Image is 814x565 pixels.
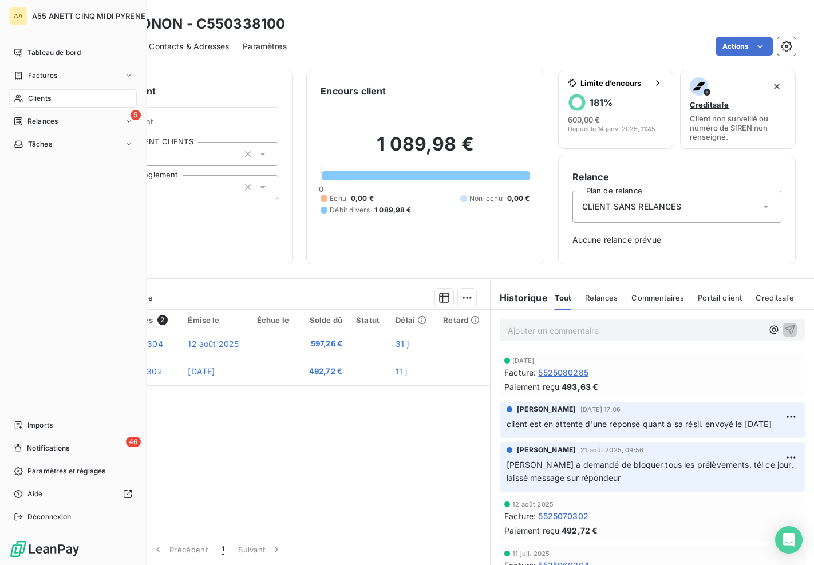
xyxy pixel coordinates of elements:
h2: 1 089,98 € [321,133,530,167]
span: Échu [330,193,346,204]
span: Factures [28,70,57,81]
span: Notifications [27,443,69,453]
span: [PERSON_NAME] a demandé de bloquer tous les prélèvements. tél ce jour, laissé message sur répondeur [507,460,796,483]
span: 5 [131,110,141,120]
span: Paramètres et réglages [27,466,105,476]
span: Depuis le 14 janv. 2025, 11:45 [568,125,655,132]
a: Aide [9,485,137,503]
span: 492,72 € [306,366,342,377]
button: Limite d’encours181%600,00 €Depuis le 14 janv. 2025, 11:45 [558,70,674,149]
span: 493,63 € [562,381,598,393]
div: Statut [356,315,382,325]
div: AA [9,7,27,25]
h6: Encours client [321,84,386,98]
span: 600,00 € [568,115,600,124]
span: Imports [27,420,53,430]
span: Creditsafe [690,100,729,109]
span: 2 [157,315,168,325]
span: Client non surveillé ou numéro de SIREN non renseigné. [690,114,786,141]
button: Précédent [145,538,215,562]
span: Tout [555,293,572,302]
button: Actions [716,37,773,56]
span: Contacts & Adresses [149,41,229,52]
div: Délai [396,315,429,325]
div: Émise le [188,315,243,325]
span: Non-échu [469,193,503,204]
h6: 181 % [590,97,613,108]
span: [PERSON_NAME] [517,445,576,455]
span: Commentaires [631,293,684,302]
span: Propriétés Client [92,117,278,133]
span: 597,26 € [306,338,342,350]
span: [DATE] [512,357,534,364]
h3: ETS TONON - C550338100 [101,14,285,34]
span: 5525080285 [538,366,588,378]
span: 0,00 € [351,193,374,204]
span: 0,00 € [507,193,530,204]
span: 1 [222,544,224,555]
span: Creditsafe [756,293,794,302]
span: Relances [27,116,58,127]
span: Débit divers [330,205,370,215]
div: Échue le [257,315,293,325]
span: Aide [27,489,43,499]
span: A55 ANETT CINQ MIDI PYRENEES [32,11,155,21]
span: Clients [28,93,51,104]
span: Déconnexion [27,512,72,522]
div: Open Intercom Messenger [775,526,803,554]
span: 11 juil. 2025 [512,550,550,557]
span: 492,72 € [562,524,598,536]
img: Logo LeanPay [9,540,80,558]
button: 1 [215,538,231,562]
h6: Relance [572,170,781,184]
span: 1 089,98 € [374,205,412,215]
button: Suivant [231,538,289,562]
span: 31 j [396,339,409,349]
span: 0 [319,184,323,193]
div: Retard [443,315,483,325]
span: Tableau de bord [27,48,81,58]
span: [DATE] 17:06 [580,406,621,413]
button: CreditsafeClient non surveillé ou numéro de SIREN non renseigné. [680,70,796,149]
span: 12 août 2025 [512,501,554,508]
span: Limite d’encours [580,78,649,88]
span: Paiement reçu [504,381,559,393]
span: Tâches [28,139,52,149]
span: [DATE] [188,366,215,376]
span: 46 [126,437,141,447]
h6: Informations client [69,84,278,98]
span: CLIENT SANS RELANCES [582,201,681,212]
span: Facture : [504,366,536,378]
span: Portail client [698,293,742,302]
span: 5525070302 [538,510,588,522]
span: Aucune relance prévue [572,234,781,246]
span: 12 août 2025 [188,339,239,349]
span: 21 août 2025, 09:56 [580,447,643,453]
span: Facture : [504,510,536,522]
span: Paiement reçu [504,524,559,536]
span: Paramètres [243,41,287,52]
span: Relances [585,293,618,302]
span: client est en attente d'une réponse quant à sa résil. envoyé le [DATE] [507,419,772,429]
span: [PERSON_NAME] [517,404,576,414]
div: Solde dû [306,315,342,325]
h6: Historique [491,291,548,305]
span: 11 j [396,366,407,376]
